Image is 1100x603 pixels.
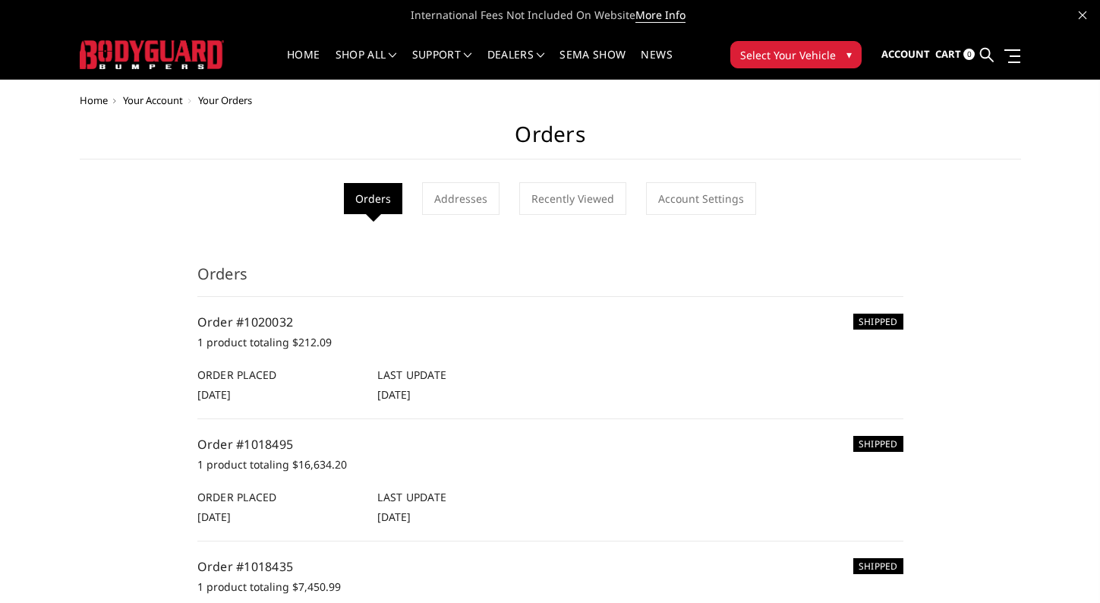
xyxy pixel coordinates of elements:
h6: SHIPPED [853,314,903,330]
a: Home [80,93,108,107]
a: Support [412,49,472,79]
span: Account [881,47,930,61]
a: Order #1018495 [197,436,294,453]
a: Order #1020032 [197,314,294,330]
span: ▾ [846,46,852,62]
h1: Orders [80,122,1021,159]
li: Orders [344,183,402,214]
span: [DATE] [197,510,231,524]
a: Home [287,49,320,79]
h6: Last Update [377,367,542,383]
a: Account [881,34,930,75]
a: Order #1018435 [197,558,294,575]
h3: Orders [197,263,903,297]
span: [DATE] [197,387,231,402]
p: 1 product totaling $212.09 [197,333,903,352]
a: shop all [336,49,397,79]
a: SEMA Show [559,49,626,79]
a: Your Account [123,93,183,107]
span: Select Your Vehicle [740,47,836,63]
span: Your Orders [198,93,252,107]
h6: SHIPPED [853,558,903,574]
a: More Info [635,8,686,23]
a: News [641,49,672,79]
span: [DATE] [377,510,411,524]
p: 1 product totaling $7,450.99 [197,578,903,596]
span: 0 [963,49,975,60]
span: Cart [935,47,961,61]
a: Cart 0 [935,34,975,75]
h6: Last Update [377,489,542,505]
a: Addresses [422,182,500,215]
img: BODYGUARD BUMPERS [80,40,224,68]
h6: Order Placed [197,367,362,383]
h6: SHIPPED [853,436,903,452]
h6: Order Placed [197,489,362,505]
p: 1 product totaling $16,634.20 [197,456,903,474]
a: Recently Viewed [519,182,626,215]
span: [DATE] [377,387,411,402]
a: Account Settings [646,182,756,215]
button: Select Your Vehicle [730,41,862,68]
a: Dealers [487,49,545,79]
